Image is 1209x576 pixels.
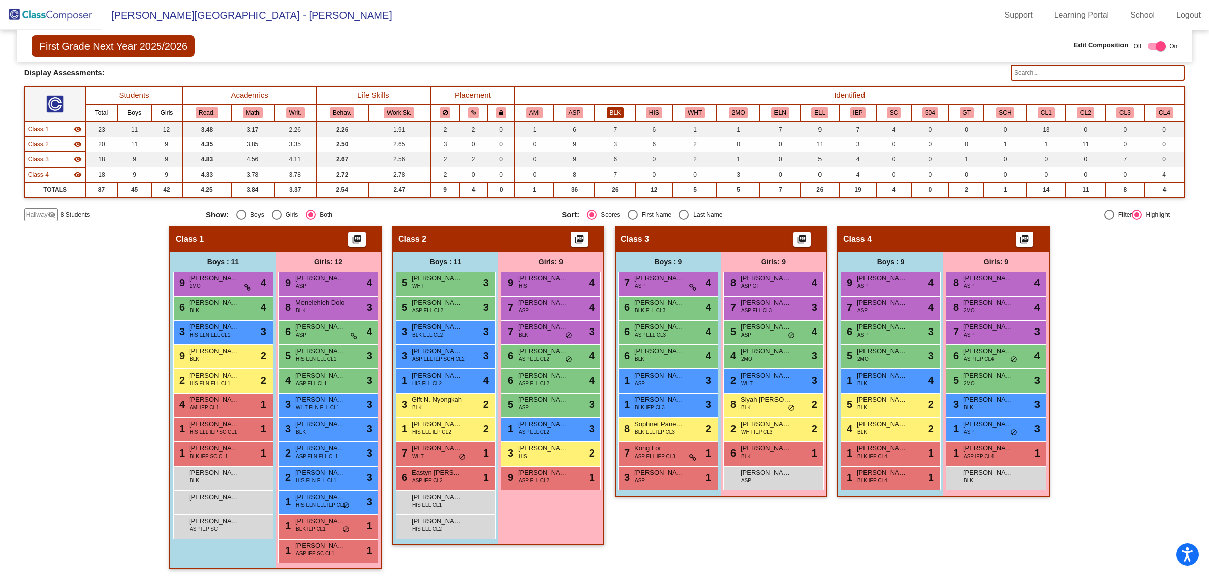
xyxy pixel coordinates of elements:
[316,137,368,152] td: 2.50
[589,275,595,291] span: 4
[246,210,264,219] div: Boys
[1145,121,1184,137] td: 0
[1018,234,1030,249] mat-icon: picture_as_pdf
[316,152,368,167] td: 2.67
[635,182,673,197] td: 12
[796,234,808,249] mat-icon: picture_as_pdf
[1026,182,1066,197] td: 14
[316,182,368,197] td: 2.54
[595,137,635,152] td: 3
[515,87,1184,104] th: Identified
[515,167,554,182] td: 0
[638,210,672,219] div: First Name
[811,107,828,118] button: ELL
[283,302,291,313] span: 8
[519,282,527,290] span: HIS
[25,121,85,137] td: Hidden teacher - No Class Name
[295,298,346,308] span: Menelehleh Dolo
[1145,167,1184,182] td: 4
[554,121,595,137] td: 6
[964,282,974,290] span: ASP
[151,182,183,197] td: 42
[554,104,595,121] th: Asian/Pacific Islander
[793,232,811,247] button: Print Students Details
[1066,121,1105,137] td: 0
[412,273,462,283] span: [PERSON_NAME]
[621,234,649,244] span: Class 3
[151,167,183,182] td: 9
[706,275,711,291] span: 4
[74,155,82,163] mat-icon: visibility
[28,140,49,149] span: Class 2
[741,273,791,283] span: [PERSON_NAME]
[1105,121,1145,137] td: 0
[717,121,760,137] td: 1
[459,121,488,137] td: 2
[459,137,488,152] td: 0
[1105,152,1145,167] td: 7
[595,104,635,121] th: Black
[928,275,934,291] span: 4
[1077,107,1094,118] button: CL2
[597,210,620,219] div: Scores
[857,282,868,290] span: ASP
[949,121,984,137] td: 0
[488,104,515,121] th: Keep with teacher
[997,7,1041,23] a: Support
[673,121,717,137] td: 1
[1114,210,1132,219] div: Filter
[183,137,231,152] td: 4.35
[646,107,662,118] button: HIS
[912,104,949,121] th: 504 Plan
[877,182,912,197] td: 4
[85,167,118,182] td: 18
[368,152,430,167] td: 2.56
[316,121,368,137] td: 2.26
[760,167,800,182] td: 0
[316,210,332,219] div: Both
[101,7,392,23] span: [PERSON_NAME][GEOGRAPHIC_DATA] - [PERSON_NAME]
[562,210,910,220] mat-radio-group: Select an option
[430,182,459,197] td: 9
[1066,137,1105,152] td: 11
[28,170,49,179] span: Class 4
[459,182,488,197] td: 4
[190,282,201,290] span: 2MO
[760,104,800,121] th: EL Newcomer
[984,104,1026,121] th: Speech
[183,182,231,197] td: 4.25
[943,252,1049,272] div: Girls: 9
[949,152,984,167] td: 1
[231,121,275,137] td: 3.17
[717,182,760,197] td: 5
[800,152,839,167] td: 5
[912,121,949,137] td: 0
[850,107,866,118] button: IEP
[635,167,673,182] td: 0
[960,107,974,118] button: GT
[1066,104,1105,121] th: Cluster 2
[685,107,705,118] button: WHT
[717,137,760,152] td: 0
[25,137,85,152] td: Hidden teacher - No Class Name
[839,167,876,182] td: 4
[183,152,231,167] td: 4.83
[951,277,959,289] span: 8
[367,300,372,315] span: 3
[949,167,984,182] td: 0
[1026,152,1066,167] td: 0
[1016,232,1033,247] button: Print Students Details
[634,273,685,283] span: [PERSON_NAME]
[1105,182,1145,197] td: 8
[151,137,183,152] td: 9
[1066,182,1105,197] td: 11
[430,121,459,137] td: 2
[721,252,826,272] div: Girls: 9
[760,152,800,167] td: 0
[368,137,430,152] td: 2.65
[206,210,229,219] span: Show:
[74,125,82,133] mat-icon: visibility
[282,210,298,219] div: Girls
[1156,107,1173,118] button: CL4
[1034,300,1040,315] span: 4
